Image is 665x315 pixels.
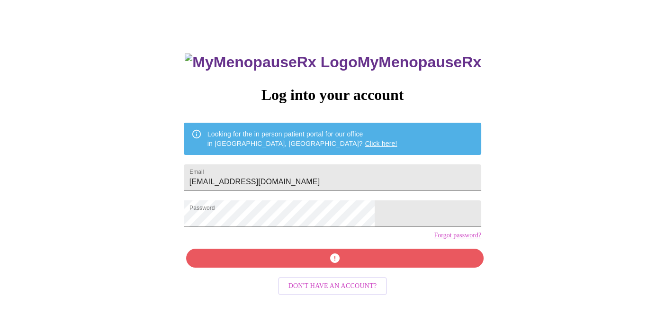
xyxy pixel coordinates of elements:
[276,281,390,289] a: Don't have an account?
[288,280,377,292] span: Don't have an account?
[185,54,481,71] h3: MyMenopauseRx
[184,86,481,104] h3: Log into your account
[207,126,397,152] div: Looking for the in person patient portal for our office in [GEOGRAPHIC_DATA], [GEOGRAPHIC_DATA]?
[278,277,387,296] button: Don't have an account?
[185,54,357,71] img: MyMenopauseRx Logo
[365,140,397,147] a: Click here!
[434,232,481,239] a: Forgot password?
